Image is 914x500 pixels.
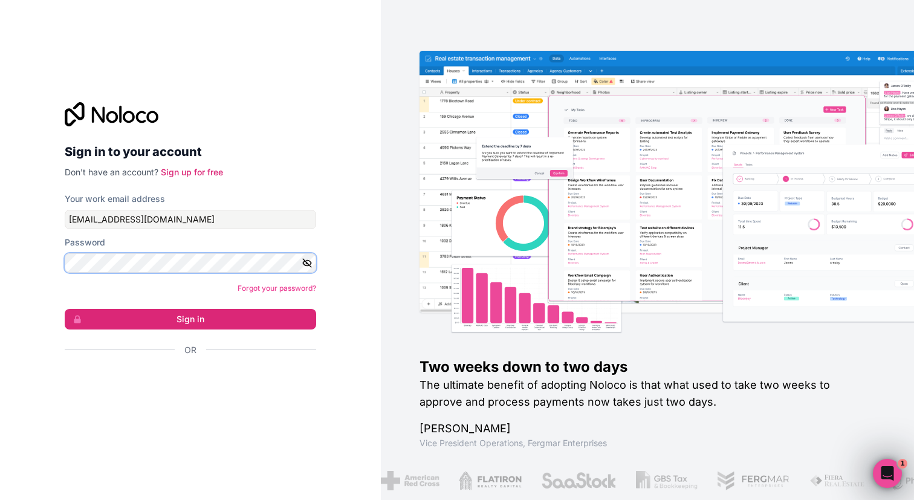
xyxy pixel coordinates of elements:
[636,471,698,490] img: /assets/gbstax-C-GtDUiK.png
[65,309,316,330] button: Sign in
[420,377,875,411] h2: The ultimate benefit of adopting Noloco is that what used to take two weeks to approve and proces...
[717,471,791,490] img: /assets/fergmar-CudnrXN5.png
[898,459,907,469] span: 1
[459,471,522,490] img: /assets/flatiron-C8eUkumj.png
[65,193,165,205] label: Your work email address
[65,253,316,273] input: Password
[59,369,313,396] iframe: Sign in with Google Button
[420,437,875,449] h1: Vice President Operations , Fergmar Enterprises
[65,210,316,229] input: Email address
[381,471,439,490] img: /assets/american-red-cross-BAupjrZR.png
[809,471,866,490] img: /assets/fiera-fwj2N5v4.png
[873,459,902,488] iframe: Intercom live chat
[541,471,617,490] img: /assets/saastock-C6Zbiodz.png
[238,284,316,293] a: Forgot your password?
[65,236,105,248] label: Password
[65,167,158,177] span: Don't have an account?
[65,141,316,163] h2: Sign in to your account
[420,420,875,437] h1: [PERSON_NAME]
[161,167,223,177] a: Sign up for free
[184,344,196,356] span: Or
[420,357,875,377] h1: Two weeks down to two days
